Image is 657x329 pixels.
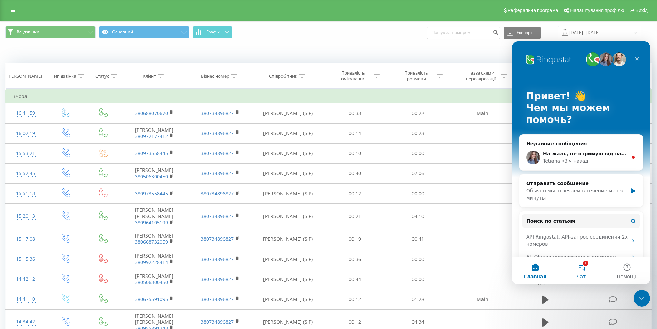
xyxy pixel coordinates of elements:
div: Статус [95,73,109,79]
a: 380675591095 [135,296,168,302]
td: 00:23 [387,123,450,143]
div: Тривалість розмови [398,70,435,82]
div: Тип дзвінка [52,73,76,79]
td: 00:10 [323,143,387,163]
td: 00:00 [387,249,450,269]
td: Main [449,103,515,123]
td: [PERSON_NAME] (SIP) [253,163,323,183]
span: Главная [12,233,34,238]
a: 380734896827 [201,276,234,282]
td: [PERSON_NAME] [121,249,187,269]
input: Пошук за номером [427,27,500,39]
td: 00:36 [323,249,387,269]
a: 380734896827 [201,110,234,116]
div: Отправить сообщение [14,138,115,146]
button: Основний [99,26,189,38]
td: 00:33 [323,103,387,123]
a: 380688070670 [135,110,168,116]
div: Співробітник [269,73,297,79]
div: 15:17:08 [12,232,39,246]
iframe: Intercom live chat [634,290,650,307]
span: Реферальна програма [508,8,558,13]
button: Поиск по статьям [10,173,128,186]
button: Всі дзвінки [5,26,96,38]
a: 380734896827 [201,256,234,262]
td: [PERSON_NAME] (SIP) [253,123,323,143]
td: [PERSON_NAME] (SIP) [253,229,323,249]
a: 380734896827 [201,319,234,325]
div: Назва схеми переадресації [462,70,499,82]
span: Помощь [104,233,125,238]
td: [PERSON_NAME] [121,229,187,249]
a: 380992228414 [135,259,168,265]
td: 00:00 [387,143,450,163]
span: Чат [64,233,73,238]
div: • 3 ч назад [49,116,76,123]
a: 380734896827 [201,296,234,302]
div: Закрыть [119,11,131,23]
div: 15:53:21 [12,147,39,160]
td: Main [449,289,515,309]
span: Вихід [636,8,648,13]
td: 00:21 [323,204,387,229]
td: [PERSON_NAME] (SIP) [253,249,323,269]
div: API Ringostat. API-запрос соединения 2х номеров [10,189,128,209]
div: Клієнт [143,73,156,79]
a: 380734896827 [201,235,234,242]
a: 380668732059 [135,239,168,245]
span: Поиск по статьям [14,176,63,183]
a: 380734896827 [201,150,234,156]
span: Розмова не відбулась [532,273,559,286]
a: 380506300450 [135,173,168,180]
a: 380964105199 [135,219,168,226]
div: Тривалість очікування [335,70,372,82]
td: 00:40 [323,163,387,183]
div: 14:34:42 [12,315,39,329]
span: На жаль, не отримую від вас відповідь [31,109,141,115]
td: [PERSON_NAME] [121,269,187,289]
td: 00:41 [387,229,450,249]
a: 380973558445 [135,150,168,156]
td: [PERSON_NAME] [121,123,187,143]
td: [PERSON_NAME] [PERSON_NAME] [121,204,187,229]
a: 380506300450 [135,279,168,286]
div: Отправить сообщениеОбычно мы отвечаем в течение менее минуты [7,133,131,166]
button: Графік [193,26,232,38]
a: 380734896827 [201,170,234,176]
td: [PERSON_NAME] (SIP) [253,184,323,204]
button: Чат [46,215,92,243]
td: 00:44 [323,269,387,289]
button: Експорт [504,27,541,39]
td: 04:10 [387,204,450,229]
div: 14:41:10 [12,292,39,306]
span: Всі дзвінки [17,29,39,35]
iframe: Intercom live chat [512,41,650,284]
a: 380973558445 [135,190,168,197]
span: Графік [206,30,220,35]
td: 01:28 [387,289,450,309]
div: Tetiana [31,116,48,123]
td: 00:00 [387,269,450,289]
div: 14:42:12 [12,272,39,286]
div: 15:20:13 [12,210,39,223]
div: 16:02:19 [12,127,39,140]
td: [PERSON_NAME] (SIP) [253,143,323,163]
td: 00:12 [323,289,387,309]
td: 00:00 [387,184,450,204]
span: Налаштування профілю [570,8,624,13]
div: 15:51:13 [12,187,39,200]
td: [PERSON_NAME] (SIP) [253,204,323,229]
td: 00:14 [323,123,387,143]
div: AI. Общая информация и стоимость [14,212,116,219]
div: [PERSON_NAME] [7,73,42,79]
div: 16:41:59 [12,106,39,120]
div: 15:52:45 [12,167,39,180]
